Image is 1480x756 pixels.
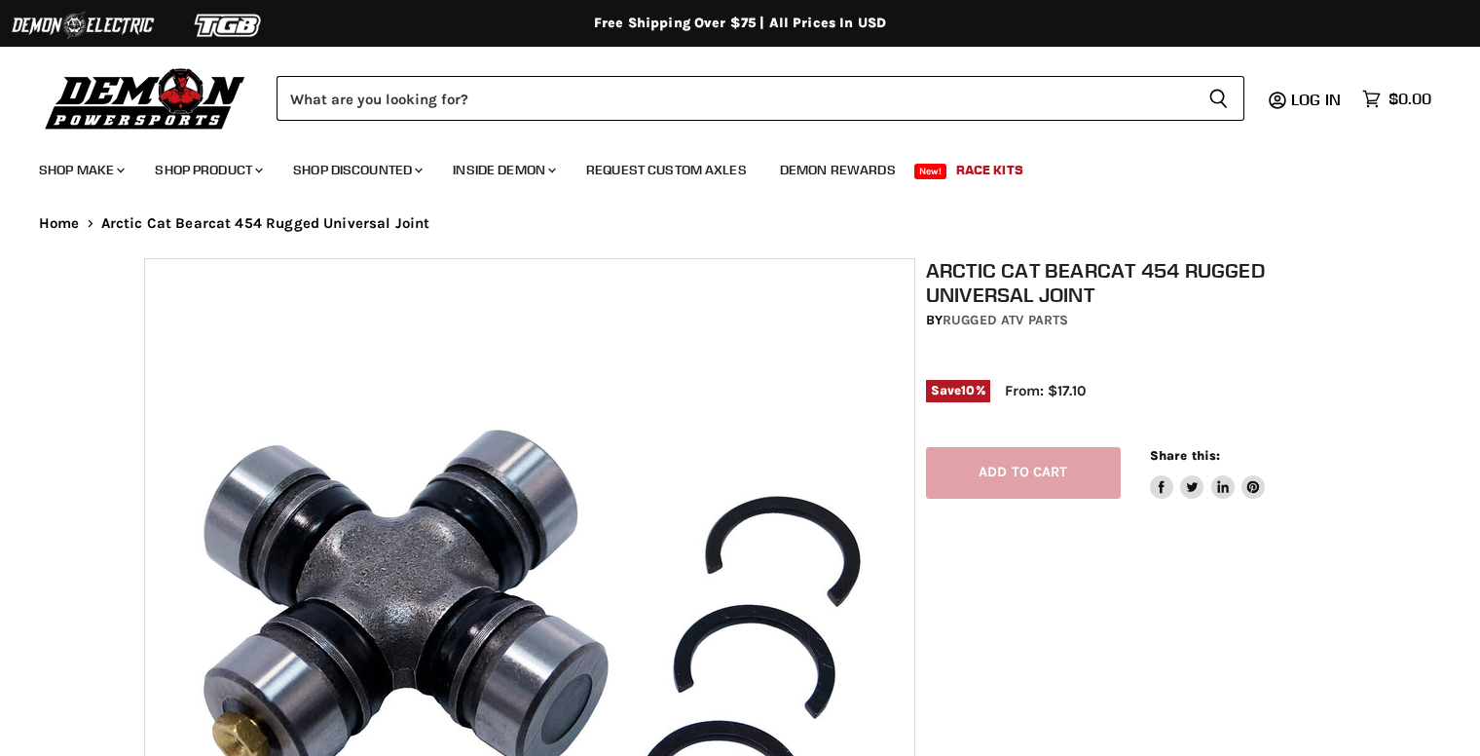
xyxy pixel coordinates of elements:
[961,383,975,397] span: 10
[39,215,80,232] a: Home
[438,150,568,190] a: Inside Demon
[765,150,910,190] a: Demon Rewards
[942,150,1038,190] a: Race Kits
[277,76,1244,121] form: Product
[1388,90,1431,108] span: $0.00
[1352,85,1441,113] a: $0.00
[1005,382,1086,399] span: From: $17.10
[140,150,275,190] a: Shop Product
[572,150,761,190] a: Request Custom Axles
[926,380,990,401] span: Save %
[278,150,434,190] a: Shop Discounted
[10,7,156,44] img: Demon Electric Logo 2
[156,7,302,44] img: TGB Logo 2
[926,258,1347,307] h1: Arctic Cat Bearcat 454 Rugged Universal Joint
[24,142,1426,190] ul: Main menu
[101,215,430,232] span: Arctic Cat Bearcat 454 Rugged Universal Joint
[1193,76,1244,121] button: Search
[1282,91,1352,108] a: Log in
[1150,448,1220,463] span: Share this:
[1291,90,1341,109] span: Log in
[914,164,947,179] span: New!
[1150,447,1266,499] aside: Share this:
[943,312,1068,328] a: Rugged ATV Parts
[926,310,1347,331] div: by
[277,76,1193,121] input: Search
[39,63,252,132] img: Demon Powersports
[24,150,136,190] a: Shop Make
